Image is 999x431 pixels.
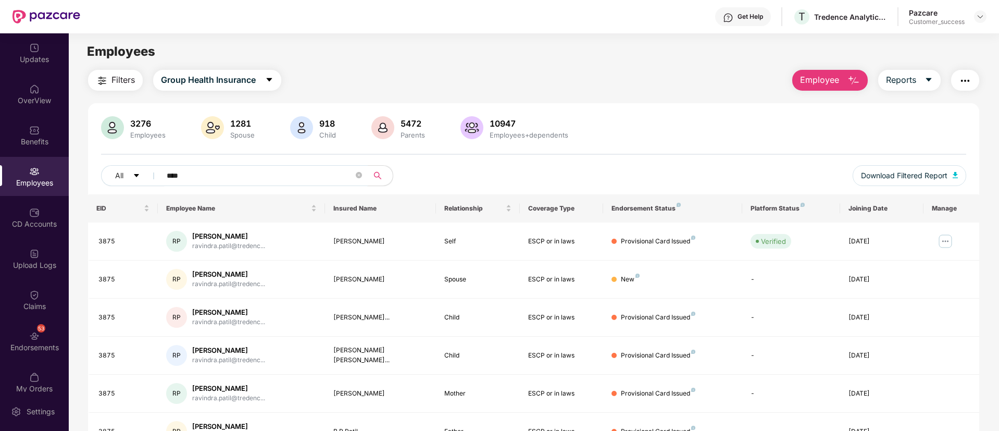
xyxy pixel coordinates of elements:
img: manageButton [937,233,954,250]
img: svg+xml;base64,PHN2ZyB4bWxucz0iaHR0cDovL3d3dy53My5vcmcvMjAwMC9zdmciIHdpZHRoPSI4IiBoZWlnaHQ9IjgiIH... [801,203,805,207]
img: svg+xml;base64,PHN2ZyB4bWxucz0iaHR0cDovL3d3dy53My5vcmcvMjAwMC9zdmciIHhtbG5zOnhsaW5rPSJodHRwOi8vd3... [460,116,483,139]
div: 5472 [398,118,427,129]
td: - [742,337,840,375]
img: svg+xml;base64,PHN2ZyBpZD0iVXBkYXRlZCIgeG1sbnM9Imh0dHA6Ly93d3cudzMub3JnLzIwMDAvc3ZnIiB3aWR0aD0iMj... [29,43,40,53]
div: RP [166,269,187,290]
div: RP [166,307,187,328]
div: [PERSON_NAME] [192,231,265,241]
div: [DATE] [848,275,915,285]
span: caret-down [265,76,273,85]
div: 3875 [98,389,149,399]
img: svg+xml;base64,PHN2ZyBpZD0iQ2xhaW0iIHhtbG5zPSJodHRwOi8vd3d3LnczLm9yZy8yMDAwL3N2ZyIgd2lkdGg9IjIwIi... [29,290,40,300]
button: Allcaret-down [101,165,165,186]
div: RP [166,383,187,404]
button: Download Filtered Report [853,165,966,186]
td: - [742,299,840,337]
img: New Pazcare Logo [13,10,80,23]
div: Endorsement Status [611,204,734,213]
div: 53 [37,324,45,333]
div: RP [166,345,187,366]
div: ESCP or in laws [528,275,595,285]
button: Filters [88,70,143,91]
div: 918 [317,118,338,129]
img: svg+xml;base64,PHN2ZyBpZD0iSG9tZSIgeG1sbnM9Imh0dHA6Ly93d3cudzMub3JnLzIwMDAvc3ZnIiB3aWR0aD0iMjAiIG... [29,84,40,94]
th: Joining Date [840,194,923,223]
span: Reports [886,73,916,87]
th: Manage [923,194,979,223]
img: svg+xml;base64,PHN2ZyB4bWxucz0iaHR0cDovL3d3dy53My5vcmcvMjAwMC9zdmciIHhtbG5zOnhsaW5rPSJodHRwOi8vd3... [847,75,860,87]
div: ESCP or in laws [528,351,595,361]
div: ravindra.patil@tredenc... [192,279,265,289]
img: svg+xml;base64,PHN2ZyB4bWxucz0iaHR0cDovL3d3dy53My5vcmcvMjAwMC9zdmciIHdpZHRoPSI4IiBoZWlnaHQ9IjgiIH... [635,274,640,278]
img: svg+xml;base64,PHN2ZyBpZD0iRHJvcGRvd24tMzJ4MzIiIHhtbG5zPSJodHRwOi8vd3d3LnczLm9yZy8yMDAwL3N2ZyIgd2... [976,13,984,21]
span: All [115,170,123,181]
div: [PERSON_NAME] [192,346,265,355]
img: svg+xml;base64,PHN2ZyB4bWxucz0iaHR0cDovL3d3dy53My5vcmcvMjAwMC9zdmciIHdpZHRoPSI4IiBoZWlnaHQ9IjgiIH... [691,236,695,240]
div: ESCP or in laws [528,313,595,323]
img: svg+xml;base64,PHN2ZyB4bWxucz0iaHR0cDovL3d3dy53My5vcmcvMjAwMC9zdmciIHdpZHRoPSI4IiBoZWlnaHQ9IjgiIH... [691,426,695,430]
div: [PERSON_NAME] [333,389,428,399]
span: Employee [800,73,839,87]
div: Spouse [444,275,511,285]
img: svg+xml;base64,PHN2ZyB4bWxucz0iaHR0cDovL3d3dy53My5vcmcvMjAwMC9zdmciIHdpZHRoPSI4IiBoZWlnaHQ9IjgiIH... [691,350,695,354]
img: svg+xml;base64,PHN2ZyBpZD0iU2V0dGluZy0yMHgyMCIgeG1sbnM9Imh0dHA6Ly93d3cudzMub3JnLzIwMDAvc3ZnIiB3aW... [11,407,21,417]
div: Get Help [738,13,763,21]
img: svg+xml;base64,PHN2ZyB4bWxucz0iaHR0cDovL3d3dy53My5vcmcvMjAwMC9zdmciIHhtbG5zOnhsaW5rPSJodHRwOi8vd3... [953,172,958,178]
td: - [742,375,840,413]
div: 3875 [98,351,149,361]
div: ravindra.patil@tredenc... [192,355,265,365]
th: Employee Name [158,194,325,223]
span: search [367,171,388,180]
div: Child [444,351,511,361]
div: Spouse [228,131,257,139]
div: Verified [761,236,786,247]
img: svg+xml;base64,PHN2ZyBpZD0iQmVuZWZpdHMiIHhtbG5zPSJodHRwOi8vd3d3LnczLm9yZy8yMDAwL3N2ZyIgd2lkdGg9Ij... [29,125,40,136]
div: New [621,275,640,285]
button: Employee [792,70,868,91]
span: Employee Name [166,204,309,213]
div: Provisional Card Issued [621,313,695,323]
div: Employees [128,131,168,139]
span: T [798,10,805,23]
button: Reportscaret-down [878,70,941,91]
div: Child [444,313,511,323]
button: Group Health Insurancecaret-down [153,70,281,91]
div: ESCP or in laws [528,389,595,399]
span: EID [96,204,142,213]
div: [PERSON_NAME]... [333,313,428,323]
div: Employees+dependents [488,131,570,139]
div: [DATE] [848,389,915,399]
div: Tredence Analytics Solutions Private Limited [814,12,887,22]
div: Self [444,237,511,247]
span: Employees [87,44,155,59]
img: svg+xml;base64,PHN2ZyBpZD0iRW5kb3JzZW1lbnRzIiB4bWxucz0iaHR0cDovL3d3dy53My5vcmcvMjAwMC9zdmciIHdpZH... [29,331,40,341]
div: [PERSON_NAME] [192,269,265,279]
div: Pazcare [909,8,965,18]
div: Settings [23,407,58,417]
div: [DATE] [848,313,915,323]
img: svg+xml;base64,PHN2ZyB4bWxucz0iaHR0cDovL3d3dy53My5vcmcvMjAwMC9zdmciIHhtbG5zOnhsaW5rPSJodHRwOi8vd3... [101,116,124,139]
img: svg+xml;base64,PHN2ZyBpZD0iTXlfT3JkZXJzIiBkYXRhLW5hbWU9Ik15IE9yZGVycyIgeG1sbnM9Imh0dHA6Ly93d3cudz... [29,372,40,383]
div: 3875 [98,237,149,247]
th: Insured Name [325,194,436,223]
div: [PERSON_NAME] [333,275,428,285]
th: Relationship [436,194,519,223]
div: ESCP or in laws [528,237,595,247]
div: ravindra.patil@tredenc... [192,241,265,251]
img: svg+xml;base64,PHN2ZyB4bWxucz0iaHR0cDovL3d3dy53My5vcmcvMjAwMC9zdmciIHdpZHRoPSIyNCIgaGVpZ2h0PSIyNC... [96,75,108,87]
img: svg+xml;base64,PHN2ZyB4bWxucz0iaHR0cDovL3d3dy53My5vcmcvMjAwMC9zdmciIHdpZHRoPSI4IiBoZWlnaHQ9IjgiIH... [677,203,681,207]
img: svg+xml;base64,PHN2ZyB4bWxucz0iaHR0cDovL3d3dy53My5vcmcvMjAwMC9zdmciIHhtbG5zOnhsaW5rPSJodHRwOi8vd3... [290,116,313,139]
div: Parents [398,131,427,139]
div: 1281 [228,118,257,129]
div: ravindra.patil@tredenc... [192,393,265,403]
th: EID [88,194,158,223]
img: svg+xml;base64,PHN2ZyB4bWxucz0iaHR0cDovL3d3dy53My5vcmcvMjAwMC9zdmciIHdpZHRoPSIyNCIgaGVpZ2h0PSIyNC... [959,75,971,87]
div: ravindra.patil@tredenc... [192,317,265,327]
img: svg+xml;base64,PHN2ZyB4bWxucz0iaHR0cDovL3d3dy53My5vcmcvMjAwMC9zdmciIHhtbG5zOnhsaW5rPSJodHRwOi8vd3... [371,116,394,139]
div: [PERSON_NAME] [333,237,428,247]
div: 3875 [98,313,149,323]
img: svg+xml;base64,PHN2ZyBpZD0iRW1wbG95ZWVzIiB4bWxucz0iaHR0cDovL3d3dy53My5vcmcvMjAwMC9zdmciIHdpZHRoPS... [29,166,40,177]
th: Coverage Type [520,194,603,223]
div: [PERSON_NAME] [PERSON_NAME]... [333,346,428,365]
div: RP [166,231,187,252]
